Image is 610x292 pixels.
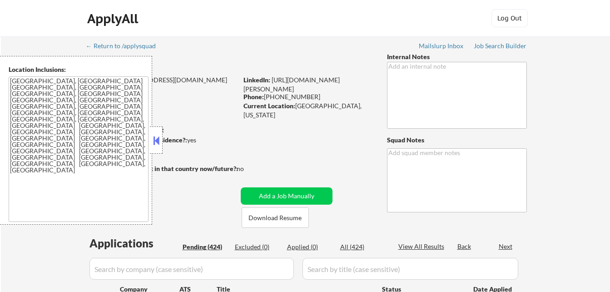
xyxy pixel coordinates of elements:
div: Applications [89,238,179,249]
button: Download Resume [242,207,309,228]
a: Job Search Builder [474,42,527,51]
div: Next [499,242,513,251]
div: Back [457,242,472,251]
a: Mailslurp Inbox [419,42,464,51]
div: no [237,164,263,173]
button: Add a Job Manually [241,187,332,205]
div: Mailslurp Inbox [419,43,464,49]
div: Applied (0) [287,242,332,252]
div: [PHONE_NUMBER] [243,92,372,101]
div: Squad Notes [387,136,527,145]
div: All (424) [340,242,386,252]
input: Search by company (case sensitive) [89,258,294,280]
div: ← Return to /applysquad [86,43,164,49]
button: Log Out [491,9,528,27]
a: [URL][DOMAIN_NAME][PERSON_NAME] [243,76,340,93]
strong: Current Location: [243,102,295,110]
div: ApplyAll [87,11,141,26]
div: Excluded (0) [235,242,280,252]
div: Internal Notes [387,52,527,61]
div: Job Search Builder [474,43,527,49]
input: Search by title (case sensitive) [303,258,518,280]
div: [PERSON_NAME] [87,59,273,70]
div: [GEOGRAPHIC_DATA], [US_STATE] [243,101,372,119]
div: Location Inclusions: [9,65,149,74]
div: View All Results [398,242,447,251]
div: Pending (424) [183,242,228,252]
strong: LinkedIn: [243,76,270,84]
a: ← Return to /applysquad [86,42,164,51]
strong: Phone: [243,93,264,101]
